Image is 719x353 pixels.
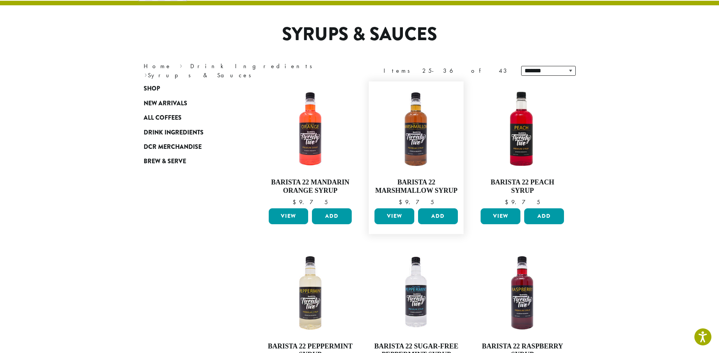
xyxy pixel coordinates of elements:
[144,81,235,96] a: Shop
[479,249,566,336] img: RASPBERRY-300x300.png
[144,154,235,169] a: Brew & Serve
[481,208,520,224] a: View
[373,249,460,336] img: SF-PEPPERMINT-300x300.png
[144,125,235,139] a: Drink Ingredients
[524,208,564,224] button: Add
[144,128,204,137] span: Drink Ingredients
[293,198,299,206] span: $
[399,198,405,206] span: $
[267,178,354,195] h4: Barista 22 Mandarin Orange Syrup
[144,142,202,152] span: DCR Merchandise
[144,62,172,70] a: Home
[374,208,414,224] a: View
[373,178,460,195] h4: Barista 22 Marshmallow Syrup
[479,178,566,195] h4: Barista 22 Peach Syrup
[479,85,566,172] img: PEACH-300x300.png
[399,198,434,206] bdi: 9.75
[180,59,182,71] span: ›
[144,157,186,166] span: Brew & Serve
[144,62,348,80] nav: Breadcrumb
[144,140,235,154] a: DCR Merchandise
[505,198,540,206] bdi: 9.75
[373,85,460,172] img: TOASTED-MARSHMALLOW-300x300.png
[505,198,511,206] span: $
[266,249,354,336] img: PEPPERMINT-300x300.png
[144,68,147,80] span: ›
[373,85,460,205] a: Barista 22 Marshmallow Syrup $9.75
[266,85,354,172] img: MANDARIN-ORANGE-300x300.png
[144,84,160,94] span: Shop
[144,113,182,123] span: All Coffees
[293,198,328,206] bdi: 9.75
[144,111,235,125] a: All Coffees
[418,208,458,224] button: Add
[269,208,309,224] a: View
[190,62,317,70] a: Drink Ingredients
[144,99,187,108] span: New Arrivals
[312,208,352,224] button: Add
[267,85,354,205] a: Barista 22 Mandarin Orange Syrup $9.75
[144,96,235,111] a: New Arrivals
[479,85,566,205] a: Barista 22 Peach Syrup $9.75
[384,66,510,75] div: Items 25-36 of 43
[138,23,581,45] h1: Syrups & Sauces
